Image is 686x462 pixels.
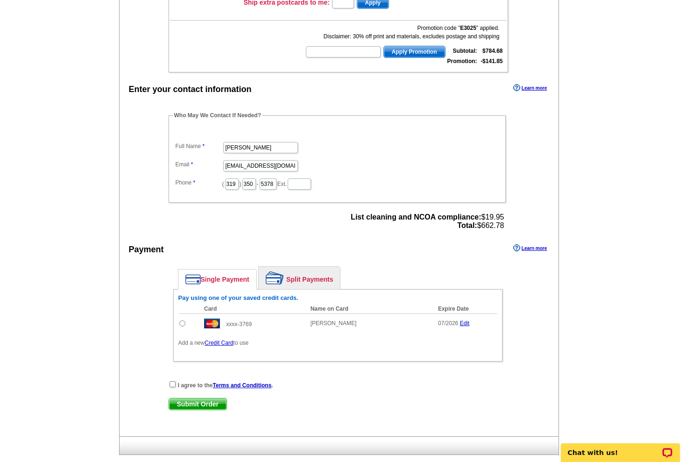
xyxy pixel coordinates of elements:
strong: Total: [457,221,477,229]
h6: Pay using one of your saved credit cards. [178,294,497,302]
strong: Subtotal: [453,48,477,54]
a: Single Payment [178,270,256,289]
legend: Who May We Contact If Needed? [173,111,262,120]
a: Learn more [513,244,547,252]
dd: ( ) - Ext. [173,176,501,191]
a: Terms and Conditions [213,382,272,389]
strong: Promotion: [447,58,477,64]
iframe: LiveChat chat widget [555,433,686,462]
div: Promotion code " " applied. Disclaimer: 30% off print and materials, excludes postage and shipping [305,24,499,41]
div: Enter your contact information [129,83,252,96]
th: Expire Date [433,304,497,314]
a: Edit [460,320,470,327]
img: split-payment.png [266,271,284,284]
th: Name on Card [306,304,433,314]
button: Apply Promotion [383,46,446,58]
strong: $784.68 [482,48,502,54]
span: xxxx-3769 [226,321,252,327]
th: Card [199,304,306,314]
label: Full Name [176,142,222,150]
strong: -$141.85 [481,58,502,64]
img: single-payment.png [185,274,201,284]
label: Phone [176,178,222,187]
a: Credit Card [205,340,233,346]
span: Apply Promotion [384,46,445,57]
span: 07/2026 [438,320,458,327]
a: Split Payments [259,267,340,289]
b: E3025 [460,25,476,31]
p: Add a new to use [178,339,497,347]
div: Payment [129,243,164,256]
a: Learn more [513,84,547,92]
strong: List cleaning and NCOA compliance: [351,213,481,221]
span: [PERSON_NAME] [311,320,357,327]
span: $19.95 $662.78 [351,213,504,230]
span: Submit Order [169,398,226,410]
label: Email [176,160,222,169]
strong: I agree to the . [178,382,273,389]
img: mast.gif [204,319,220,328]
